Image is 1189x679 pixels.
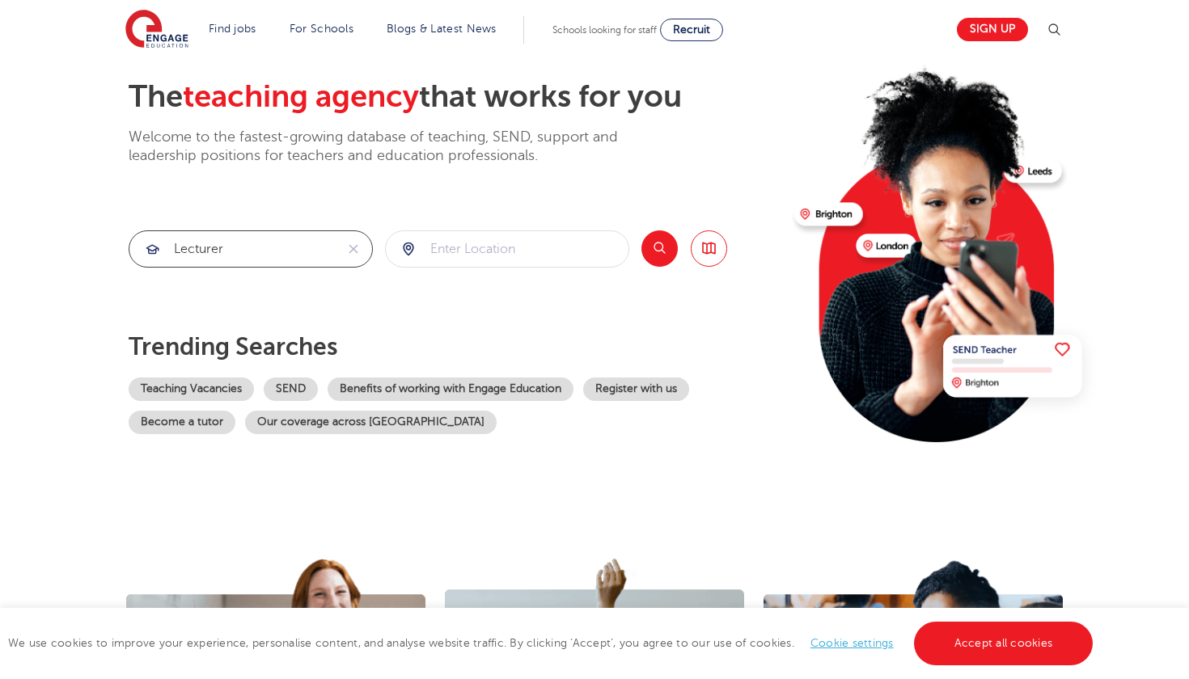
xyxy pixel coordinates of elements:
a: Sign up [957,18,1028,41]
span: We use cookies to improve your experience, personalise content, and analyse website traffic. By c... [8,637,1097,649]
img: Engage Education [125,10,188,50]
a: Accept all cookies [914,622,1094,665]
span: Recruit [673,23,710,36]
h2: The that works for you [129,78,781,116]
a: Recruit [660,19,723,41]
button: Search [641,230,678,267]
a: Register with us [583,377,689,401]
button: Clear [335,231,372,267]
input: Submit [386,231,628,267]
a: Find jobs [209,23,256,35]
p: Trending searches [129,332,781,361]
a: Our coverage across [GEOGRAPHIC_DATA] [245,411,497,434]
a: Benefits of working with Engage Education [328,377,573,401]
a: SEND [264,377,318,401]
input: Submit [129,231,335,267]
div: Submit [385,230,629,268]
span: teaching agency [183,79,419,114]
span: Schools looking for staff [552,24,657,36]
a: Cookie settings [810,637,894,649]
a: Blogs & Latest News [387,23,497,35]
a: Become a tutor [129,411,235,434]
a: Teaching Vacancies [129,377,254,401]
div: Submit [129,230,373,268]
a: For Schools [290,23,353,35]
p: Welcome to the fastest-growing database of teaching, SEND, support and leadership positions for t... [129,128,662,166]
